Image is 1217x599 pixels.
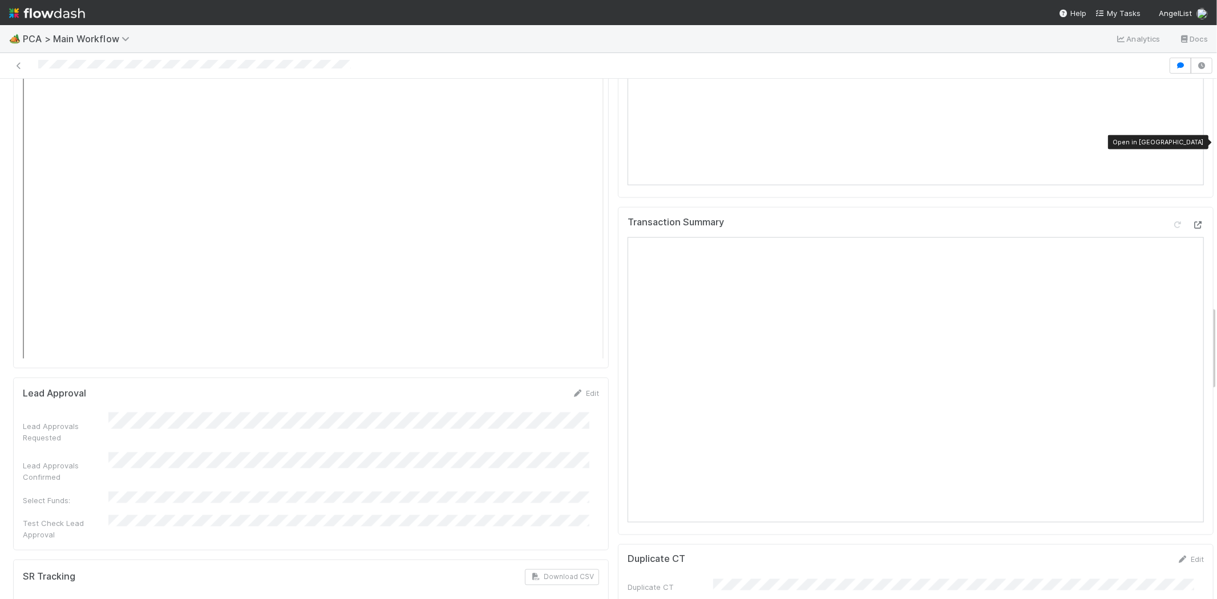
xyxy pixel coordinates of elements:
[1177,555,1204,564] a: Edit
[1159,9,1192,18] span: AngelList
[1196,8,1208,19] img: avatar_5106bb14-94e9-4897-80de-6ae81081f36d.png
[1095,7,1141,19] a: My Tasks
[9,3,85,23] img: logo-inverted-e16ddd16eac7371096b0.svg
[525,569,599,585] button: Download CSV
[23,420,108,443] div: Lead Approvals Requested
[23,460,108,483] div: Lead Approvals Confirmed
[23,518,108,541] div: Test Check Lead Approval
[23,495,108,506] div: Select Funds:
[1179,32,1208,46] a: Docs
[628,554,685,565] h5: Duplicate CT
[572,388,599,398] a: Edit
[628,217,724,228] h5: Transaction Summary
[23,388,86,399] h5: Lead Approval
[628,582,713,593] div: Duplicate CT
[1095,9,1141,18] span: My Tasks
[23,572,75,583] h5: SR Tracking
[1059,7,1086,19] div: Help
[9,34,21,43] span: 🏕️
[1115,32,1161,46] a: Analytics
[23,33,135,44] span: PCA > Main Workflow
